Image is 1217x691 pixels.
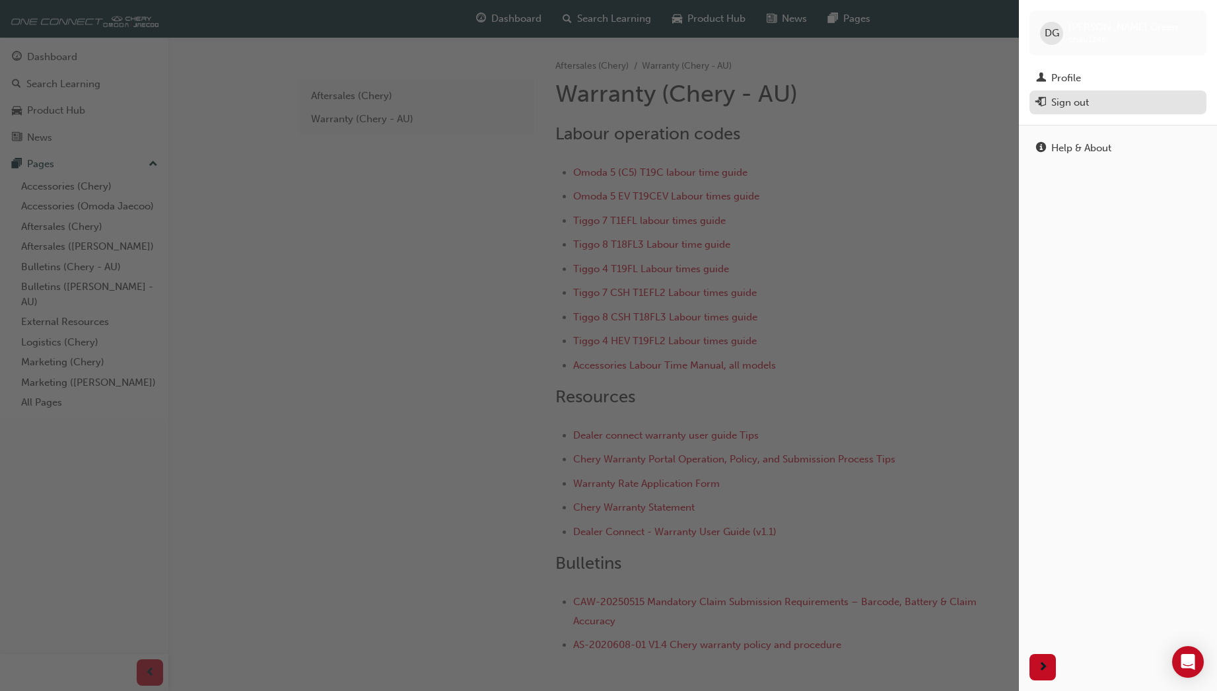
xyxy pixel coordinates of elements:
div: Profile [1051,71,1081,86]
span: [PERSON_NAME] Green [1068,21,1178,33]
a: Help & About [1029,136,1206,161]
div: Sign out [1051,95,1089,110]
span: DG [1045,26,1059,41]
span: chau1146 [1068,34,1107,45]
a: Profile [1029,66,1206,91]
span: man-icon [1036,73,1046,85]
button: Sign out [1029,91,1206,115]
span: info-icon [1036,143,1046,155]
span: exit-icon [1036,97,1046,109]
div: Open Intercom Messenger [1172,646,1204,678]
span: next-icon [1038,659,1048,676]
div: Help & About [1051,141,1111,156]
